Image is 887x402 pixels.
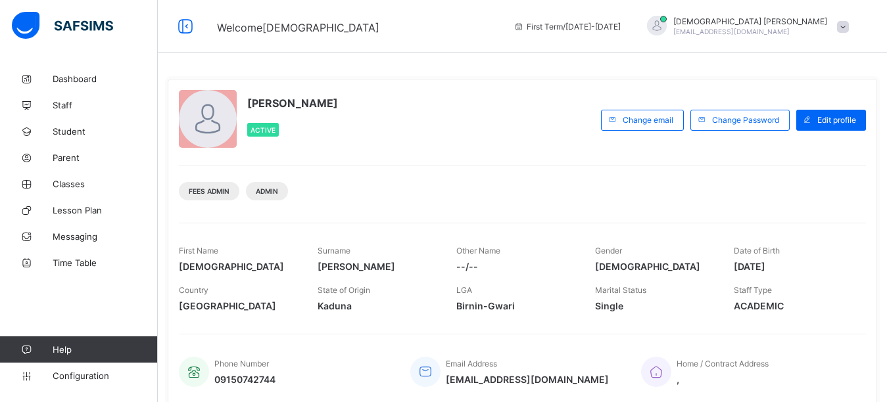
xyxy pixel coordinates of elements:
span: Country [179,285,208,295]
span: [PERSON_NAME] [318,261,437,272]
span: Parent [53,152,158,163]
span: [EMAIL_ADDRESS][DOMAIN_NAME] [446,374,609,385]
span: [DEMOGRAPHIC_DATA] [595,261,714,272]
span: State of Origin [318,285,370,295]
span: Welcome [DEMOGRAPHIC_DATA] [217,21,379,34]
span: Date of Birth [734,246,780,256]
span: Marital Status [595,285,646,295]
span: Dashboard [53,74,158,84]
span: Time Table [53,257,158,268]
span: 09150742744 [214,374,276,385]
img: safsims [12,12,113,39]
span: Email Address [446,359,497,368]
span: Classes [53,179,158,189]
span: Change Password [712,115,779,125]
span: Lesson Plan [53,205,158,215]
span: Edit profile [817,115,856,125]
span: Gender [595,246,622,256]
span: Birnin-Gwari [456,300,575,311]
span: Staff Type [734,285,772,295]
span: Change email [623,115,673,125]
span: [DATE] [734,261,853,272]
span: [PERSON_NAME] [247,97,338,110]
span: Active [251,126,276,134]
span: [GEOGRAPHIC_DATA] [179,300,298,311]
span: First Name [179,246,218,256]
span: Phone Number [214,359,269,368]
span: Fees Admin [189,187,229,195]
span: LGA [456,285,472,295]
span: Admin [256,187,278,195]
span: Configuration [53,370,157,381]
span: Messaging [53,231,158,242]
span: Surname [318,246,350,256]
span: session/term information [514,22,621,32]
span: [EMAIL_ADDRESS][DOMAIN_NAME] [673,28,790,35]
span: [DEMOGRAPHIC_DATA] [179,261,298,272]
span: ACADEMIC [734,300,853,311]
span: Help [53,344,157,355]
span: , [677,374,769,385]
span: Staff [53,100,158,110]
span: Kaduna [318,300,437,311]
div: IsaiahPaul [634,16,855,37]
span: Home / Contract Address [677,359,769,368]
span: --/-- [456,261,575,272]
span: Other Name [456,246,500,256]
span: Single [595,300,714,311]
span: [DEMOGRAPHIC_DATA] [PERSON_NAME] [673,16,827,26]
span: Student [53,126,158,137]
